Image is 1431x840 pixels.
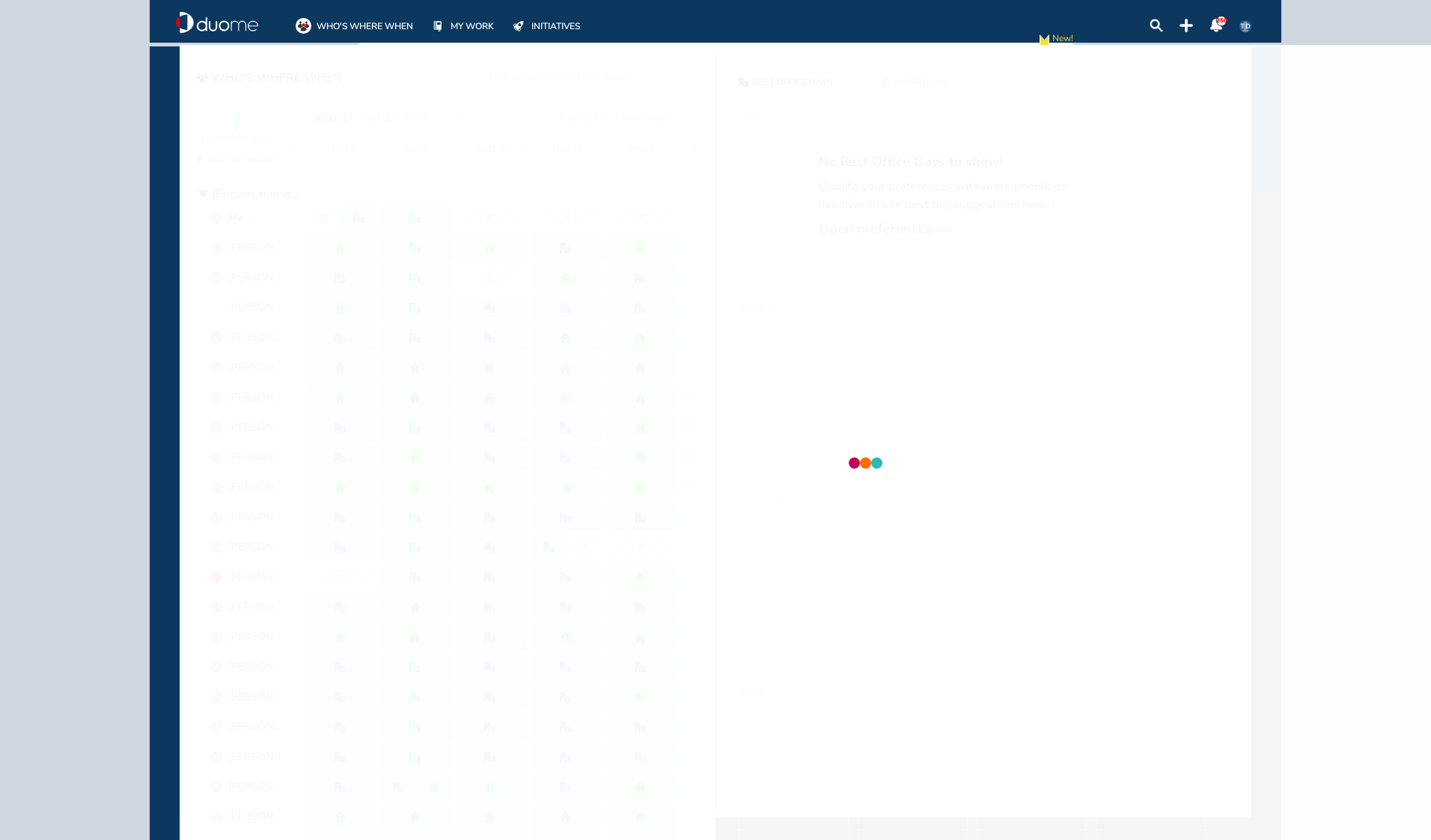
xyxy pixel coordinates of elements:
[1180,19,1193,32] img: plus-topbar.b126d2c6.svg
[296,18,413,34] a: WHO'S WHERE WHEN
[513,21,524,31] img: initiatives-off.b77ef7b9.svg
[1052,31,1073,54] span: New!
[1150,19,1163,32] img: search-lens.23226280.svg
[510,18,526,34] div: initiatives-off
[451,19,494,34] span: MY WORK
[531,19,580,34] span: INITIATIVES
[1180,19,1193,32] div: plus-topbar
[430,18,494,34] a: MY WORK
[430,18,445,34] div: mywork-off
[510,18,580,34] a: INITIATIVES
[1209,19,1223,32] div: notification-panel-on
[1216,16,1227,25] span: 250
[176,11,258,34] img: duome-logo-whitelogo.b0ca3abf.svg
[1037,31,1052,54] img: new-notification.cd065810.svg
[317,19,413,34] span: WHO'S WHERE WHEN
[176,11,258,34] a: duome-logo-whitelogologo-notext
[1209,19,1223,32] img: notification-panel-on.a48c1939.svg
[1150,19,1163,32] div: search-lens
[1037,31,1052,54] div: new-notification
[296,18,311,34] img: whoswherewhen-on.f71bec3a.svg
[176,11,258,34] div: duome-logo-whitelogo
[1239,20,1251,32] span: TD
[433,21,442,31] img: mywork-off.f8bf6c09.svg
[296,18,311,34] div: whoswherewhen-on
